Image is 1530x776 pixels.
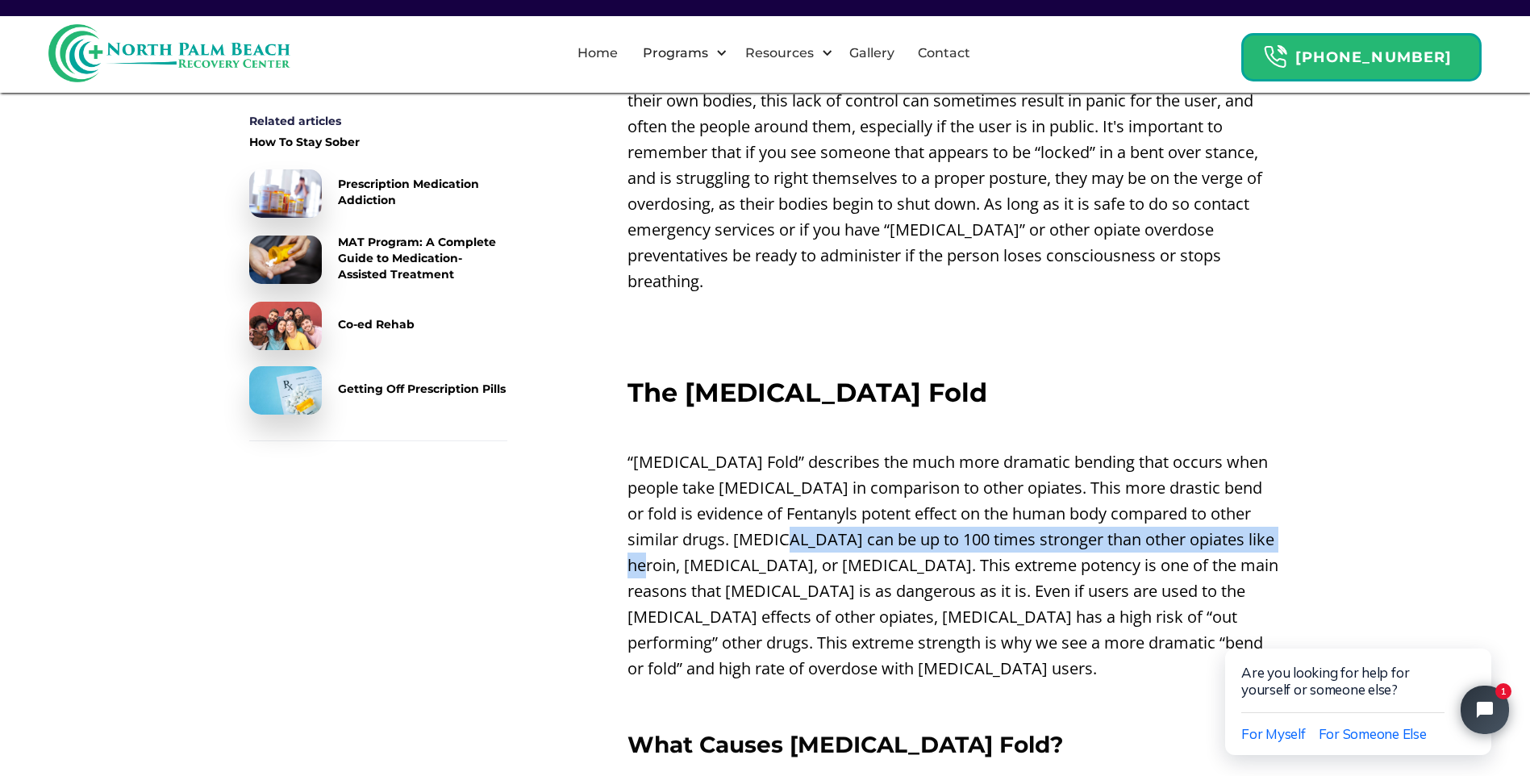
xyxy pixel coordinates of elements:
img: Header Calendar Icons [1263,44,1287,69]
strong: The [MEDICAL_DATA] Fold [627,377,987,408]
div: Programs [639,44,712,63]
a: How To Stay Sober [249,134,507,153]
div: Resources [741,44,818,63]
a: Contact [908,27,980,79]
a: Header Calendar Icons[PHONE_NUMBER] [1241,25,1482,81]
p: ‍ [627,302,1282,328]
a: Getting Off Prescription Pills [249,366,507,415]
div: Prescription Medication Addiction [338,176,507,208]
div: MAT Program: A Complete Guide to Medication-Assisted Treatment [338,234,507,282]
div: Getting Off Prescription Pills [338,381,506,397]
a: Co-ed Rehab [249,302,507,350]
p: ‍ [627,336,1282,362]
div: Co-ed Rehab [338,316,415,332]
a: Prescription Medication Addiction [249,169,507,218]
div: Programs [629,27,732,79]
strong: [PHONE_NUMBER] [1295,48,1452,66]
a: Home [568,27,627,79]
a: MAT Program: A Complete Guide to Medication-Assisted Treatment [249,234,507,286]
p: “[MEDICAL_DATA] Fold” describes the much more dramatic bending that occurs when people take [MEDI... [627,449,1282,682]
p: ‍ [627,690,1282,716]
p: ‍ [627,415,1282,441]
strong: What Causes [MEDICAL_DATA] Fold? [627,731,1063,758]
div: Resources [732,27,837,79]
iframe: Tidio Chat [1191,597,1530,776]
div: How To Stay Sober [249,134,360,150]
a: Gallery [840,27,904,79]
div: Related articles [249,113,507,129]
